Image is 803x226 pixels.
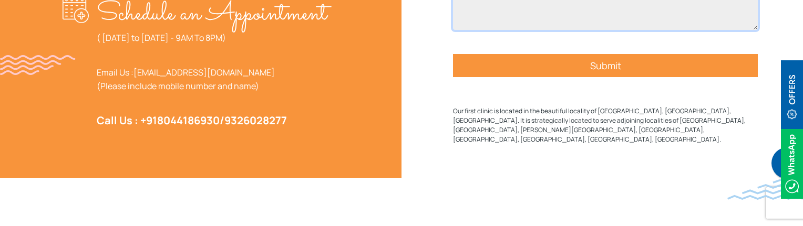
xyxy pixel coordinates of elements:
[453,106,758,144] p: Our first clinic is located in the beautiful locality of [GEOGRAPHIC_DATA], [GEOGRAPHIC_DATA], [G...
[781,157,803,168] a: Whatsappicon
[157,113,220,127] a: 8044186930
[97,66,327,93] p: Email Us : (Please include mobile number and name)
[727,179,803,200] img: bluewave
[97,113,287,127] strong: Call Us : +91 /
[453,54,758,77] input: Submit
[224,113,287,127] a: 9326028277
[781,129,803,199] img: Whatsappicon
[97,31,327,45] p: ( [DATE] to [DATE] - 9AM To 8PM)
[133,67,275,78] a: [EMAIL_ADDRESS][DOMAIN_NAME]
[781,60,803,130] img: offerBt
[782,208,790,216] img: up-blue-arrow.svg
